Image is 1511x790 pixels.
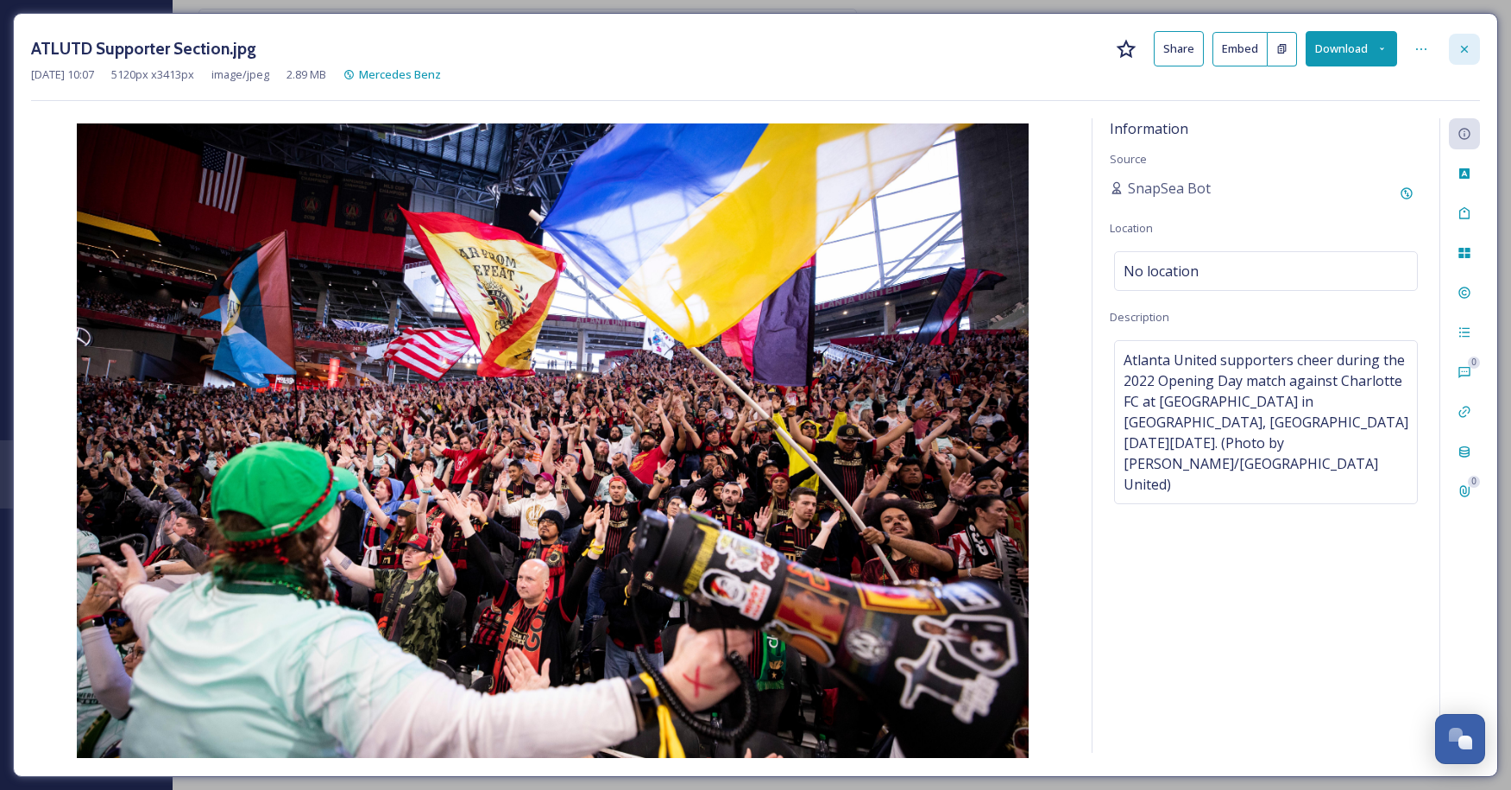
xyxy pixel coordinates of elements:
div: 0 [1468,476,1480,488]
div: 0 [1468,357,1480,369]
span: No location [1124,261,1199,281]
span: 2.89 MB [286,66,326,83]
button: Open Chat [1435,714,1485,764]
button: Embed [1212,32,1268,66]
img: ZvLzBTW.jpg [31,123,1074,758]
span: Mercedes Benz [359,66,441,82]
span: Description [1110,309,1169,325]
button: Download [1306,31,1397,66]
span: Information [1110,119,1188,138]
span: Atlanta United supporters cheer during the 2022 Opening Day match against Charlotte FC at [GEOGRA... [1124,350,1408,495]
span: SnapSea Bot [1128,178,1211,199]
button: Share [1154,31,1204,66]
span: 5120 px x 3413 px [111,66,194,83]
h3: ATLUTD Supporter Section.jpg [31,36,256,61]
span: Source [1110,151,1147,167]
span: Location [1110,220,1153,236]
span: [DATE] 10:07 [31,66,94,83]
span: image/jpeg [211,66,269,83]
